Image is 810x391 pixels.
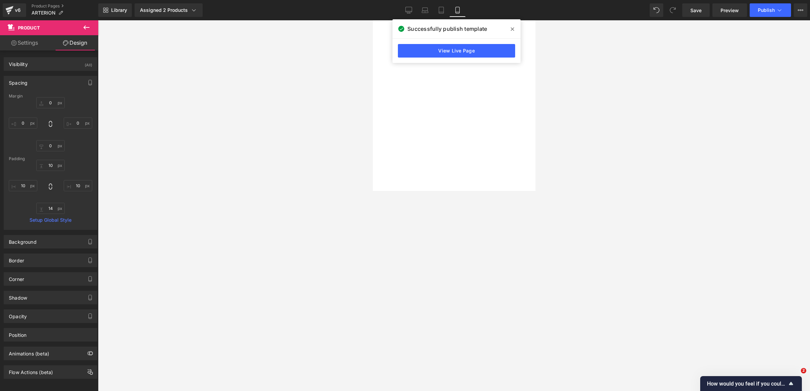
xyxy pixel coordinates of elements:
span: Product [18,25,40,30]
div: Animations (beta) [9,347,49,356]
div: Visibility [9,58,28,67]
span: ARTERION [32,10,56,16]
div: Background [9,235,37,245]
iframe: Intercom live chat [787,368,803,384]
a: Mobile [449,3,466,17]
div: Corner [9,273,24,282]
a: Design [50,35,100,50]
input: 0 [9,117,37,129]
div: Spacing [9,76,27,86]
input: 0 [64,180,92,191]
a: Preview [712,3,747,17]
a: Tablet [433,3,449,17]
a: Desktop [401,3,417,17]
span: Preview [721,7,739,14]
div: v6 [14,6,22,15]
span: Library [111,7,127,13]
a: New Library [98,3,132,17]
span: How would you feel if you could no longer use GemPages? [707,381,787,387]
a: View Live Page [398,44,515,58]
button: Publish [750,3,791,17]
div: (All) [85,58,92,69]
span: Save [690,7,702,14]
div: Flow Actions (beta) [9,366,53,375]
a: Laptop [417,3,433,17]
div: Padding [9,156,92,161]
button: More [794,3,807,17]
div: Assigned 2 Products [140,7,197,14]
input: 0 [36,140,65,151]
input: 0 [36,203,65,214]
a: Setup Global Style [9,217,92,223]
input: 0 [9,180,37,191]
div: Shadow [9,291,27,301]
input: 0 [64,117,92,129]
a: v6 [3,3,26,17]
div: Border [9,254,24,263]
button: Show survey - How would you feel if you could no longer use GemPages? [707,379,795,388]
input: 0 [36,160,65,171]
div: Margin [9,94,92,99]
div: Opacity [9,310,27,319]
input: 0 [36,97,65,108]
span: Publish [758,7,775,13]
button: Redo [666,3,680,17]
span: 2 [801,368,806,373]
a: Product Pages [32,3,98,9]
span: Successfully publish template [407,25,487,33]
button: Undo [650,3,663,17]
div: Position [9,328,26,338]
